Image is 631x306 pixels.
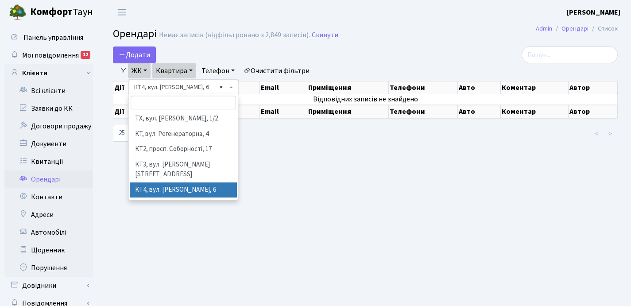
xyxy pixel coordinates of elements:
div: 12 [81,51,90,59]
a: Адреси [4,206,93,224]
nav: breadcrumb [523,19,631,38]
a: Орендарі [4,170,93,188]
span: Видалити всі елементи [220,83,223,92]
th: Автор [569,81,618,94]
th: Телефони [389,105,458,118]
td: Відповідних записів не знайдено [113,94,618,105]
th: Дії [113,105,153,118]
div: Немає записів (відфільтровано з 2,849 записів). [159,31,310,39]
th: Дії [113,81,153,94]
a: Скинути [312,31,338,39]
span: КТ4, вул. Юрія Липи, 6 [134,83,227,92]
span: Додати [119,50,150,60]
th: Email [260,81,307,94]
input: Пошук... [522,46,618,63]
a: [PERSON_NAME] [567,7,620,18]
button: Переключити навігацію [111,5,133,19]
select: записів на сторінці [113,125,139,142]
span: Таун [30,5,93,20]
span: Мої повідомлення [22,50,79,60]
a: Квитанції [4,153,93,170]
li: КТ2, просп. Соборності, 17 [130,142,237,157]
a: Документи [4,135,93,153]
th: Авто [458,105,501,118]
a: Контакти [4,188,93,206]
li: КТ5, вул. [PERSON_NAME][STREET_ADDRESS] [130,198,237,223]
span: КТ4, вул. Юрія Липи, 6 [128,80,238,95]
li: Список [588,24,618,34]
a: Довідники [4,277,93,294]
th: Телефони [389,81,458,94]
a: Всі клієнти [4,82,93,100]
a: Клієнти [4,64,93,82]
a: Договори продажу [4,117,93,135]
a: Квартира [152,63,196,78]
a: Орендарі [561,24,588,33]
li: ТХ, вул. [PERSON_NAME], 1/2 [130,111,237,127]
li: КТ, вул. Регенераторна, 4 [130,127,237,142]
a: Щоденник [4,241,93,259]
li: КТ4, вул. [PERSON_NAME], 6 [130,182,237,198]
img: logo.png [9,4,27,21]
a: Автомобілі [4,224,93,241]
th: Авто [458,81,501,94]
a: Очистити фільтри [240,63,313,78]
th: Коментар [501,81,569,94]
th: Автор [569,105,618,118]
span: Панель управління [23,33,83,43]
th: Приміщення [307,105,389,118]
a: Додати [113,46,156,63]
a: Мої повідомлення12 [4,46,93,64]
th: Email [260,105,307,118]
a: Заявки до КК [4,100,93,117]
li: КТ3, вул. [PERSON_NAME][STREET_ADDRESS] [130,157,237,182]
th: Коментар [501,105,569,118]
a: Панель управління [4,29,93,46]
span: Орендарі [113,26,157,42]
b: [PERSON_NAME] [567,8,620,17]
b: Комфорт [30,5,73,19]
a: Admin [536,24,552,33]
a: Телефон [198,63,238,78]
a: Порушення [4,259,93,277]
a: ЖК [128,63,151,78]
th: Приміщення [307,81,389,94]
label: записів на сторінці [113,125,202,142]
